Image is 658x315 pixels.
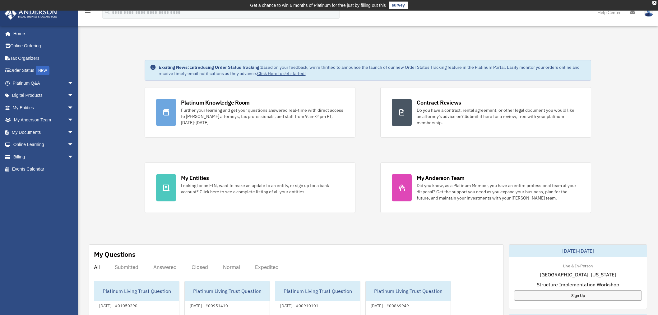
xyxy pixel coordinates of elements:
a: My Entities Looking for an EIN, want to make an update to an entity, or sign up for a bank accoun... [145,162,355,213]
a: My Documentsarrow_drop_down [4,126,83,139]
a: survey [389,2,408,9]
div: [DATE] - #01050290 [94,302,142,308]
span: arrow_drop_down [67,139,80,151]
div: [DATE] - #00869949 [366,302,414,308]
div: Further your learning and get your questions answered real-time with direct access to [PERSON_NAM... [181,107,344,126]
div: Get a chance to win 6 months of Platinum for free just by filling out this [250,2,386,9]
a: Billingarrow_drop_down [4,151,83,163]
a: Platinum Knowledge Room Further your learning and get your questions answered real-time with dire... [145,87,355,138]
div: Live & In-Person [558,262,598,269]
a: My Anderson Teamarrow_drop_down [4,114,83,126]
span: arrow_drop_down [67,101,80,114]
a: My Anderson Team Did you know, as a Platinum Member, you have an entire professional team at your... [380,162,591,213]
i: menu [84,9,91,16]
div: Platinum Living Trust Question [94,281,179,301]
span: arrow_drop_down [67,114,80,127]
a: My Entitiesarrow_drop_down [4,101,83,114]
a: Platinum Q&Aarrow_drop_down [4,77,83,89]
div: My Questions [94,250,136,259]
div: All [94,264,100,270]
a: Sign Up [514,290,642,301]
a: Order StatusNEW [4,64,83,77]
div: Did you know, as a Platinum Member, you have an entire professional team at your disposal? Get th... [417,182,580,201]
span: [GEOGRAPHIC_DATA], [US_STATE] [540,271,616,278]
span: Structure Implementation Workshop [537,281,619,288]
a: Digital Productsarrow_drop_down [4,89,83,102]
div: Normal [223,264,240,270]
div: NEW [36,66,49,75]
div: Platinum Knowledge Room [181,99,250,106]
div: Submitted [115,264,138,270]
strong: Exciting News: Introducing Order Status Tracking! [159,64,261,70]
a: menu [84,11,91,16]
div: My Entities [181,174,209,182]
div: [DATE]-[DATE] [509,245,647,257]
div: Closed [192,264,208,270]
div: Based on your feedback, we're thrilled to announce the launch of our new Order Status Tracking fe... [159,64,586,77]
span: arrow_drop_down [67,89,80,102]
img: User Pic [644,8,653,17]
a: Home [4,27,80,40]
div: Do you have a contract, rental agreement, or other legal document you would like an attorney's ad... [417,107,580,126]
span: arrow_drop_down [67,77,80,90]
a: Tax Organizers [4,52,83,64]
span: arrow_drop_down [67,151,80,163]
div: Platinum Living Trust Question [185,281,270,301]
div: [DATE] - #00951410 [185,302,233,308]
div: Expedited [255,264,279,270]
a: Online Learningarrow_drop_down [4,139,83,151]
div: My Anderson Team [417,174,465,182]
div: Contract Reviews [417,99,461,106]
div: Looking for an EIN, want to make an update to an entity, or sign up for a bank account? Click her... [181,182,344,195]
a: Online Ordering [4,40,83,52]
div: close [652,1,656,5]
a: Events Calendar [4,163,83,176]
img: Anderson Advisors Platinum Portal [3,7,59,20]
div: Platinum Living Trust Question [366,281,451,301]
a: Contract Reviews Do you have a contract, rental agreement, or other legal document you would like... [380,87,591,138]
div: Platinum Living Trust Question [275,281,360,301]
div: [DATE] - #00910101 [275,302,323,308]
div: Answered [153,264,177,270]
span: arrow_drop_down [67,126,80,139]
i: search [104,8,111,15]
a: Click Here to get started! [257,71,306,76]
